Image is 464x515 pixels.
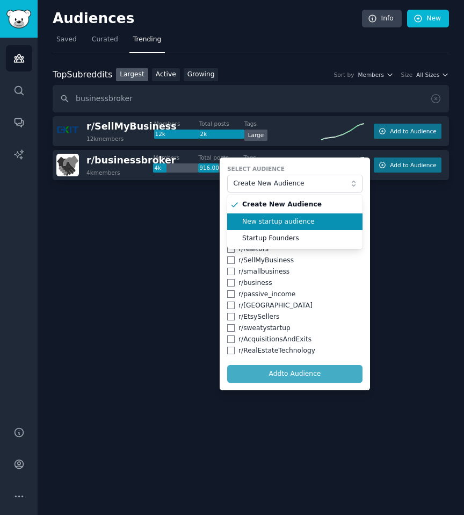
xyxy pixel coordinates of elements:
[116,68,148,82] a: Largest
[242,234,355,244] span: Startup Founders
[238,312,279,322] div: r/ EtsySellers
[374,124,441,139] button: Add to Audience
[86,121,177,132] span: r/ SellMyBusiness
[238,324,291,333] div: r/ sweatystartup
[416,71,449,78] button: All Sizes
[238,301,313,311] div: r/ [GEOGRAPHIC_DATA]
[238,267,289,277] div: r/ smallbusiness
[407,10,449,28] a: New
[92,35,118,45] span: Curated
[53,31,81,53] a: Saved
[86,155,176,166] span: r/ businessbroker
[358,71,393,78] button: Members
[242,200,355,210] span: Create New Audience
[227,195,363,249] ul: Create New Audience
[56,154,79,176] img: businessbroker
[416,71,439,78] span: All Sizes
[242,217,355,227] span: New startup audience
[234,179,351,189] span: Create New Audience
[243,154,321,161] dt: Tags
[362,10,402,28] a: Info
[238,346,315,356] div: r/ RealEstateTechnology
[184,68,219,82] a: Growing
[154,120,199,127] dt: Members
[244,120,321,127] dt: Tags
[56,35,77,45] span: Saved
[390,127,436,135] span: Add to Audience
[88,31,122,53] a: Curated
[53,68,112,82] div: Top Subreddits
[401,71,413,78] div: Size
[6,10,31,28] img: GummySearch logo
[199,120,244,127] dt: Total posts
[53,10,362,27] h2: Audiences
[244,130,268,141] div: Large
[152,68,180,82] a: Active
[227,165,363,173] label: Select Audience
[238,290,295,299] div: r/ passive_income
[129,31,165,53] a: Trending
[374,158,441,173] button: Add to Audience
[198,163,243,173] div: 916.00
[227,175,363,193] button: Create New Audience
[238,335,311,345] div: r/ AcquisitionsAndExits
[56,120,79,142] img: SellMyBusiness
[153,163,198,173] div: 4k
[133,35,161,45] span: Trending
[153,154,198,161] dt: Members
[390,161,436,169] span: Add to Audience
[199,130,244,139] div: 2k
[238,256,294,266] div: r/ SellMyBusiness
[198,154,243,161] dt: Total posts
[86,169,120,176] div: 4k members
[334,71,354,78] div: Sort by
[238,245,269,254] div: r/ realtors
[86,135,124,142] div: 12k members
[358,71,384,78] span: Members
[53,85,449,112] input: Search name, description, topic
[238,278,272,288] div: r/ business
[154,130,199,139] div: 12k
